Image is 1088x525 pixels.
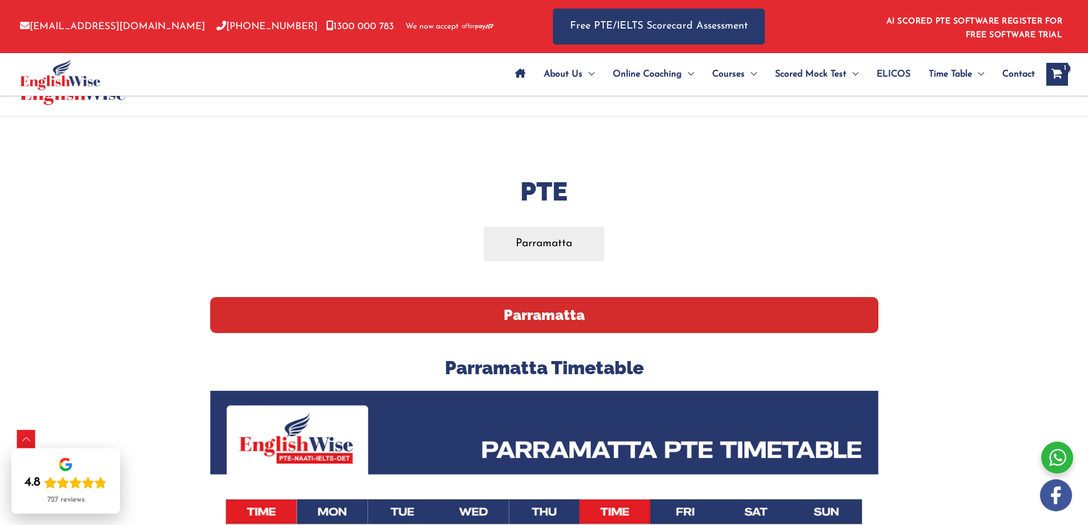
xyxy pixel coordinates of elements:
[1002,54,1035,94] span: Contact
[583,54,595,94] span: Menu Toggle
[406,21,459,33] span: We now accept
[25,475,107,491] div: Rating: 4.8 out of 5
[1040,479,1072,511] img: white-facebook.png
[880,8,1068,45] aside: Header Widget 1
[20,22,205,31] a: [EMAIL_ADDRESS][DOMAIN_NAME]
[210,297,878,333] h2: Parramatta
[993,54,1035,94] a: Contact
[47,495,85,504] div: 727 reviews
[877,54,910,94] span: ELICOS
[544,54,583,94] span: About Us
[484,227,604,261] a: Parramatta
[25,475,41,491] div: 4.8
[535,54,604,94] a: About UsMenu Toggle
[326,22,394,31] a: 1300 000 783
[20,59,101,90] img: cropped-ew-logo
[613,54,682,94] span: Online Coaching
[929,54,972,94] span: Time Table
[868,54,920,94] a: ELICOS
[766,54,868,94] a: Scored Mock TestMenu Toggle
[682,54,694,94] span: Menu Toggle
[553,9,765,45] a: Free PTE/IELTS Scorecard Assessment
[210,174,878,210] h1: PTE
[506,54,1035,94] nav: Site Navigation: Main Menu
[920,54,993,94] a: Time TableMenu Toggle
[703,54,766,94] a: CoursesMenu Toggle
[972,54,984,94] span: Menu Toggle
[210,356,878,380] h3: Parramatta Timetable
[886,17,1063,39] a: AI SCORED PTE SOFTWARE REGISTER FOR FREE SOFTWARE TRIAL
[216,22,318,31] a: [PHONE_NUMBER]
[462,23,493,30] img: Afterpay-Logo
[712,54,745,94] span: Courses
[775,54,846,94] span: Scored Mock Test
[604,54,703,94] a: Online CoachingMenu Toggle
[1046,63,1068,86] a: View Shopping Cart, 1 items
[745,54,757,94] span: Menu Toggle
[846,54,858,94] span: Menu Toggle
